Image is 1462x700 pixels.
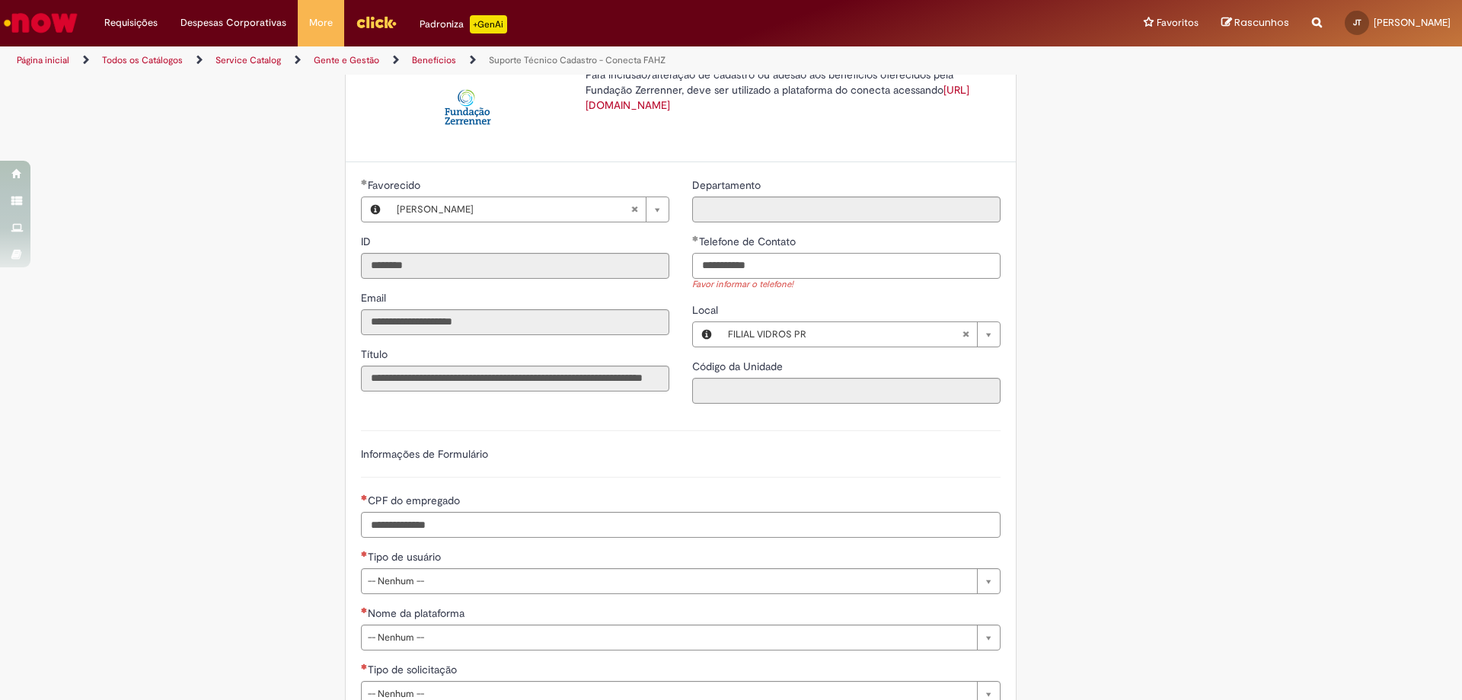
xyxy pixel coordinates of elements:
[309,15,333,30] span: More
[586,83,969,112] a: [URL][DOMAIN_NAME]
[361,290,389,305] label: Somente leitura - Email
[692,235,699,241] span: Obrigatório Preenchido
[693,322,720,347] button: Local, Visualizar este registro FILIAL VIDROS PR
[361,494,368,500] span: Necessários
[361,291,389,305] span: Somente leitura - Email
[489,54,666,66] a: Suporte Técnico Cadastro - Conecta FAHZ
[11,46,963,75] ul: Trilhas de página
[443,82,492,131] img: Suporte Técnico Cadastro - Conecta FAHZ
[1374,16,1451,29] span: [PERSON_NAME]
[314,54,379,66] a: Gente e Gestão
[586,67,989,113] p: Para inclusão/alteração de cadastro ou adesão aos benefícios oferecidos pela Fundação Zerrenner, ...
[1234,15,1289,30] span: Rascunhos
[692,253,1001,279] input: Telefone de Contato
[361,607,368,613] span: Necessários
[104,15,158,30] span: Requisições
[420,15,507,34] div: Padroniza
[623,197,646,222] abbr: Limpar campo Favorecido
[361,551,368,557] span: Necessários
[361,663,368,670] span: Necessários
[1353,18,1361,27] span: JT
[180,15,286,30] span: Despesas Corporativas
[361,366,669,392] input: Título
[102,54,183,66] a: Todos os Catálogos
[412,54,456,66] a: Benefícios
[356,11,397,34] img: click_logo_yellow_360x200.png
[692,197,1001,222] input: Departamento
[368,625,969,650] span: -- Nenhum --
[361,235,374,248] span: Somente leitura - ID
[361,234,374,249] label: Somente leitura - ID
[692,303,721,317] span: Local
[368,550,444,564] span: Tipo de usuário
[368,606,468,620] span: Nome da plataforma
[692,177,764,193] label: Somente leitura - Departamento
[728,322,962,347] span: FILIAL VIDROS PR
[397,197,630,222] span: [PERSON_NAME]
[368,663,460,676] span: Tipo de solicitação
[954,322,977,347] abbr: Limpar campo Local
[368,178,423,192] span: Necessários - Favorecido
[470,15,507,34] p: +GenAi
[1157,15,1199,30] span: Favoritos
[720,322,1000,347] a: FILIAL VIDROS PRLimpar campo Local
[692,279,1001,292] div: Favor informar o telefone!
[361,309,669,335] input: Email
[692,360,786,373] span: Somente leitura - Código da Unidade
[361,253,669,279] input: ID
[692,378,1001,404] input: Código da Unidade
[368,569,969,593] span: -- Nenhum --
[361,179,368,185] span: Obrigatório Preenchido
[2,8,80,38] img: ServiceNow
[389,197,669,222] a: [PERSON_NAME]Limpar campo Favorecido
[361,512,1001,538] input: CPF do empregado
[361,447,488,461] label: Informações de Formulário
[361,347,391,361] span: Somente leitura - Título
[368,494,463,507] span: CPF do empregado
[361,347,391,362] label: Somente leitura - Título
[1221,16,1289,30] a: Rascunhos
[362,197,389,222] button: Favorecido, Visualizar este registro Jose Adriano Trajano
[692,178,764,192] span: Somente leitura - Departamento
[692,359,786,374] label: Somente leitura - Código da Unidade
[215,54,281,66] a: Service Catalog
[17,54,69,66] a: Página inicial
[699,235,799,248] span: Telefone de Contato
